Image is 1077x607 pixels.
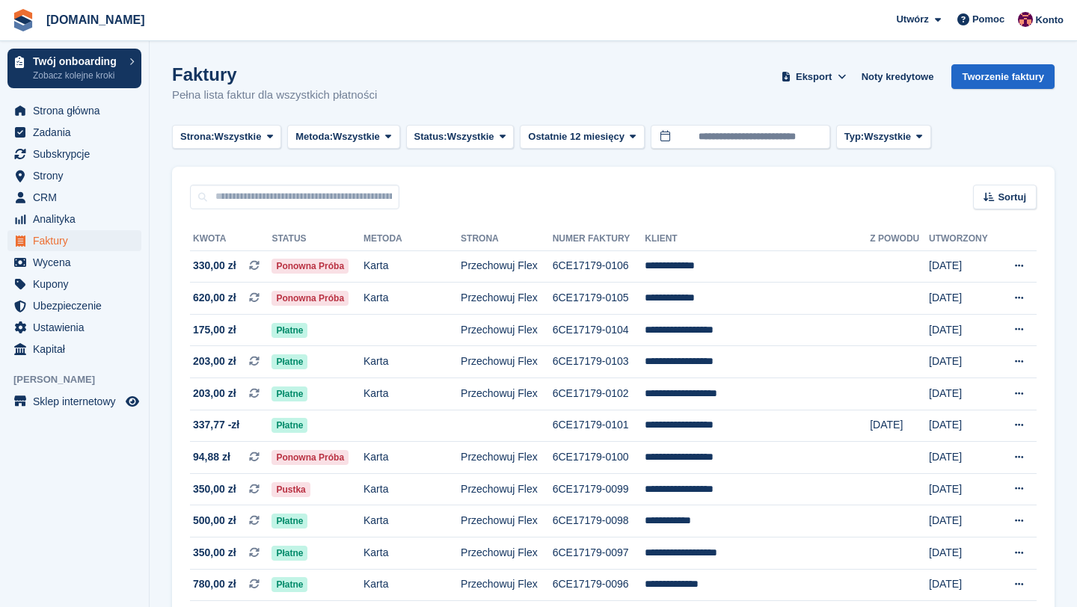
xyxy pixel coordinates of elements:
[929,442,999,474] td: [DATE]
[40,7,151,32] a: [DOMAIN_NAME]
[461,314,553,346] td: Przechowuj Flex
[172,87,377,104] p: Pełna lista faktur dla wszystkich płatności
[193,386,236,401] span: 203,00 zł
[215,129,262,144] span: Wszystkie
[193,545,236,561] span: 350,00 zł
[856,64,940,89] a: Noty kredytowe
[13,372,149,387] span: [PERSON_NAME]
[7,122,141,143] a: menu
[363,250,461,283] td: Karta
[929,283,999,315] td: [DATE]
[929,410,999,442] td: [DATE]
[553,346,645,378] td: 6CE17179-0103
[998,190,1026,205] span: Sortuj
[7,295,141,316] a: menu
[929,537,999,570] td: [DATE]
[553,505,645,537] td: 6CE17179-0098
[193,258,236,274] span: 330,00 zł
[33,69,122,82] p: Zobacz kolejne kroki
[461,537,553,570] td: Przechowuj Flex
[295,129,333,144] span: Metoda:
[7,49,141,88] a: Twój onboarding Zobacz kolejne kroki
[929,227,999,251] th: Utworzony
[7,391,141,412] a: menu
[271,514,307,529] span: Płatne
[864,129,911,144] span: Wszystkie
[363,473,461,505] td: Karta
[33,274,123,295] span: Kupony
[271,482,310,497] span: Pustka
[414,129,447,144] span: Status:
[193,354,236,369] span: 203,00 zł
[193,576,236,592] span: 780,00 zł
[271,577,307,592] span: Płatne
[33,187,123,208] span: CRM
[929,378,999,410] td: [DATE]
[870,410,929,442] td: [DATE]
[193,290,236,306] span: 620,00 zł
[193,322,236,338] span: 175,00 zł
[836,125,931,150] button: Typ: Wszystkie
[363,378,461,410] td: Karta
[7,274,141,295] a: menu
[553,314,645,346] td: 6CE17179-0104
[33,144,123,164] span: Subskrypcje
[363,569,461,601] td: Karta
[461,346,553,378] td: Przechowuj Flex
[363,227,461,251] th: Metoda
[271,323,307,338] span: Płatne
[33,230,123,251] span: Faktury
[287,125,399,150] button: Metoda: Wszystkie
[553,442,645,474] td: 6CE17179-0100
[929,314,999,346] td: [DATE]
[7,100,141,121] a: menu
[271,227,363,251] th: Status
[7,339,141,360] a: menu
[123,392,141,410] a: Podgląd sklepu
[461,378,553,410] td: Przechowuj Flex
[951,64,1055,89] a: Tworzenie faktury
[193,417,239,433] span: 337,77 -zł
[7,230,141,251] a: menu
[33,122,123,143] span: Zadania
[553,283,645,315] td: 6CE17179-0105
[7,187,141,208] a: menu
[528,129,625,144] span: Ostatnie 12 miesięcy
[363,442,461,474] td: Karta
[363,505,461,537] td: Karta
[461,250,553,283] td: Przechowuj Flex
[520,125,644,150] button: Ostatnie 12 miesięcy
[870,227,929,251] th: Z powodu
[461,283,553,315] td: Przechowuj Flex
[461,227,553,251] th: Strona
[406,125,515,150] button: Status: Wszystkie
[461,473,553,505] td: Przechowuj Flex
[553,250,645,283] td: 6CE17179-0106
[193,449,230,465] span: 94,88 zł
[1035,13,1064,28] span: Konto
[929,505,999,537] td: [DATE]
[461,442,553,474] td: Przechowuj Flex
[553,569,645,601] td: 6CE17179-0096
[7,252,141,273] a: menu
[7,144,141,164] a: menu
[779,64,850,89] button: Eksport
[553,227,645,251] th: Numer faktury
[929,250,999,283] td: [DATE]
[193,513,236,529] span: 500,00 zł
[363,283,461,315] td: Karta
[553,537,645,570] td: 6CE17179-0097
[271,386,307,401] span: Płatne
[972,12,1004,27] span: Pomoc
[461,569,553,601] td: Przechowuj Flex
[271,418,307,433] span: Płatne
[796,70,832,84] span: Eksport
[190,227,271,251] th: Kwota
[33,252,123,273] span: Wycena
[447,129,494,144] span: Wszystkie
[271,354,307,369] span: Płatne
[645,227,870,251] th: Klient
[172,125,281,150] button: Strona: Wszystkie
[33,209,123,229] span: Analityka
[844,129,864,144] span: Typ:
